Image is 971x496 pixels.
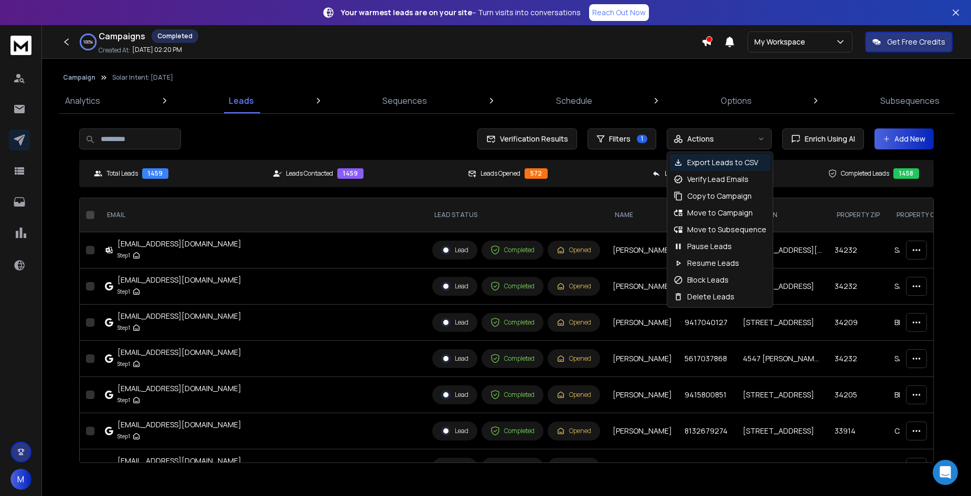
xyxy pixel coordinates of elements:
[441,282,468,291] div: Lead
[222,88,260,113] a: Leads
[865,31,953,52] button: Get Free Credits
[10,469,31,490] button: M
[550,88,599,113] a: Schedule
[737,268,828,305] td: [STREET_ADDRESS]
[687,224,766,235] p: Move to Subsequence
[118,275,241,285] div: [EMAIL_ADDRESS][DOMAIN_NAME]
[606,232,678,268] td: [PERSON_NAME]
[337,168,364,179] div: 1459
[557,282,591,290] div: Opened
[59,88,106,113] a: Analytics
[828,341,888,377] td: 34232
[678,377,737,413] td: 9415800851
[828,268,888,305] td: 34232
[874,128,934,149] button: Add New
[441,245,468,255] div: Lead
[893,168,919,179] div: 1458
[678,341,737,377] td: 5617037868
[737,198,828,232] th: location
[737,377,828,413] td: [STREET_ADDRESS]
[828,232,888,268] td: 34232
[737,232,828,268] td: [STREET_ADDRESS][PERSON_NAME]
[557,354,591,363] div: Opened
[754,37,809,47] p: My Workspace
[557,318,591,327] div: Opened
[496,134,568,144] span: Verification Results
[557,427,591,435] div: Opened
[118,419,241,430] div: [EMAIL_ADDRESS][DOMAIN_NAME]
[880,94,940,107] p: Subsequences
[118,239,241,249] div: [EMAIL_ADDRESS][DOMAIN_NAME]
[426,198,606,232] th: LEAD STATUS
[737,449,828,486] td: [STREET_ADDRESS]
[687,134,714,144] p: Actions
[376,88,433,113] a: Sequences
[118,395,130,405] p: Step 1
[687,292,734,302] p: Delete Leads
[525,168,548,179] div: 572
[118,322,130,333] p: Step 1
[118,431,130,441] p: Step 1
[10,36,31,55] img: logo
[606,341,678,377] td: [PERSON_NAME]
[801,134,855,144] span: Enrich Using AI
[687,191,752,201] p: Copy to Campaign
[606,198,678,232] th: NAME
[782,128,864,149] button: Enrich Using AI
[441,390,468,400] div: Lead
[678,413,737,449] td: 8132679274
[441,426,468,436] div: Lead
[142,168,168,179] div: 1459
[341,7,581,18] p: – Turn visits into conversations
[606,377,678,413] td: [PERSON_NAME]
[874,88,946,113] a: Subsequences
[382,94,427,107] p: Sequences
[828,413,888,449] td: 33914
[118,456,241,466] div: [EMAIL_ADDRESS][DOMAIN_NAME]
[63,73,95,82] button: Campaign
[118,359,130,369] p: Step 1
[687,174,749,185] p: Verify Lead Emails
[106,169,138,178] p: Total Leads
[152,29,198,43] div: Completed
[737,413,828,449] td: [STREET_ADDRESS]
[118,347,241,358] div: [EMAIL_ADDRESS][DOMAIN_NAME]
[589,4,649,21] a: Reach Out Now
[118,311,241,321] div: [EMAIL_ADDRESS][DOMAIN_NAME]
[229,94,254,107] p: Leads
[118,286,130,297] p: Step 1
[687,241,732,252] p: Pause Leads
[687,157,758,168] p: Export Leads to CSV
[678,305,737,341] td: 9417040127
[687,208,753,218] p: Move to Campaign
[441,354,468,363] div: Lead
[637,135,647,143] span: 1
[609,134,631,144] span: Filters
[490,282,535,291] div: Completed
[828,449,888,486] td: 33954
[887,37,945,47] p: Get Free Credits
[557,246,591,254] div: Opened
[99,198,426,232] th: EMAIL
[481,169,520,178] p: Leads Opened
[112,73,173,82] p: Solar Intent: [DATE]
[606,413,678,449] td: [PERSON_NAME]
[606,305,678,341] td: [PERSON_NAME]
[665,169,703,178] p: Leads Replied
[588,128,656,149] button: Filters1
[737,305,828,341] td: [STREET_ADDRESS]
[490,245,535,255] div: Completed
[341,7,472,17] strong: Your warmest leads are on your site
[606,268,678,305] td: [PERSON_NAME]
[678,449,737,486] td: 9412687788
[99,30,145,42] h1: Campaigns
[841,169,889,178] p: Completed Leads
[118,250,130,261] p: Step 1
[828,198,888,232] th: Property Zip
[737,341,828,377] td: 4547 [PERSON_NAME] DR
[556,94,592,107] p: Schedule
[490,426,535,436] div: Completed
[933,460,958,485] div: Open Intercom Messenger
